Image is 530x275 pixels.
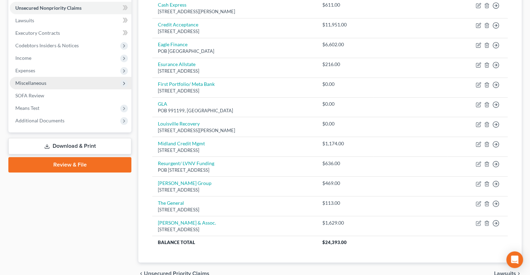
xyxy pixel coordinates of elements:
[158,187,311,193] div: [STREET_ADDRESS]
[158,68,311,74] div: [STREET_ADDRESS]
[322,200,368,207] div: $113.00
[322,1,368,8] div: $611.00
[158,127,311,134] div: [STREET_ADDRESS][PERSON_NAME]
[158,101,167,107] a: GLA
[158,167,311,173] div: POB [STREET_ADDRESS]
[322,180,368,187] div: $469.00
[15,118,64,123] span: Additional Documents
[158,61,195,67] a: Esurance Allstate
[158,81,215,87] a: First Portfolio/ Meta Bank
[15,80,46,86] span: Miscellaneous
[158,200,184,206] a: The General
[158,140,205,146] a: Midland Credit Mgmt
[158,121,200,127] a: Louisville Recovery
[158,22,198,27] a: Credit Acceptance
[322,41,368,48] div: $6,602.00
[158,180,212,186] a: [PERSON_NAME] Group
[158,41,187,47] a: Eagle Finance
[322,160,368,167] div: $636.00
[158,8,311,15] div: [STREET_ADDRESS][PERSON_NAME]
[10,14,131,27] a: Lawsuits
[15,67,35,73] span: Expenses
[10,27,131,39] a: Executory Contracts
[322,81,368,88] div: $0.00
[8,157,131,172] a: Review & File
[158,48,311,55] div: POB [GEOGRAPHIC_DATA]
[322,140,368,147] div: $1,174.00
[322,219,368,226] div: $1,629.00
[158,207,311,213] div: [STREET_ADDRESS]
[15,105,39,111] span: Means Test
[322,21,368,28] div: $11,951.00
[158,107,311,114] div: POB 991199, [GEOGRAPHIC_DATA]
[15,55,31,61] span: Income
[322,120,368,127] div: $0.00
[15,5,82,11] span: Unsecured Nonpriority Claims
[10,2,131,14] a: Unsecured Nonpriority Claims
[15,17,34,23] span: Lawsuits
[158,88,311,94] div: [STREET_ADDRESS]
[15,30,60,36] span: Executory Contracts
[322,240,347,245] span: $24,393.00
[15,42,79,48] span: Codebtors Insiders & Notices
[158,147,311,154] div: [STREET_ADDRESS]
[158,226,311,233] div: [STREET_ADDRESS]
[158,220,216,226] a: [PERSON_NAME] & Assoc.
[158,2,186,8] a: Cash Express
[10,89,131,102] a: SOFA Review
[322,61,368,68] div: $216.00
[15,92,44,98] span: SOFA Review
[506,251,523,268] div: Open Intercom Messenger
[152,236,316,249] th: Balance Total
[158,160,214,166] a: Resurgent/ LVNV Funding
[8,138,131,154] a: Download & Print
[322,100,368,107] div: $0.00
[158,28,311,35] div: [STREET_ADDRESS]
